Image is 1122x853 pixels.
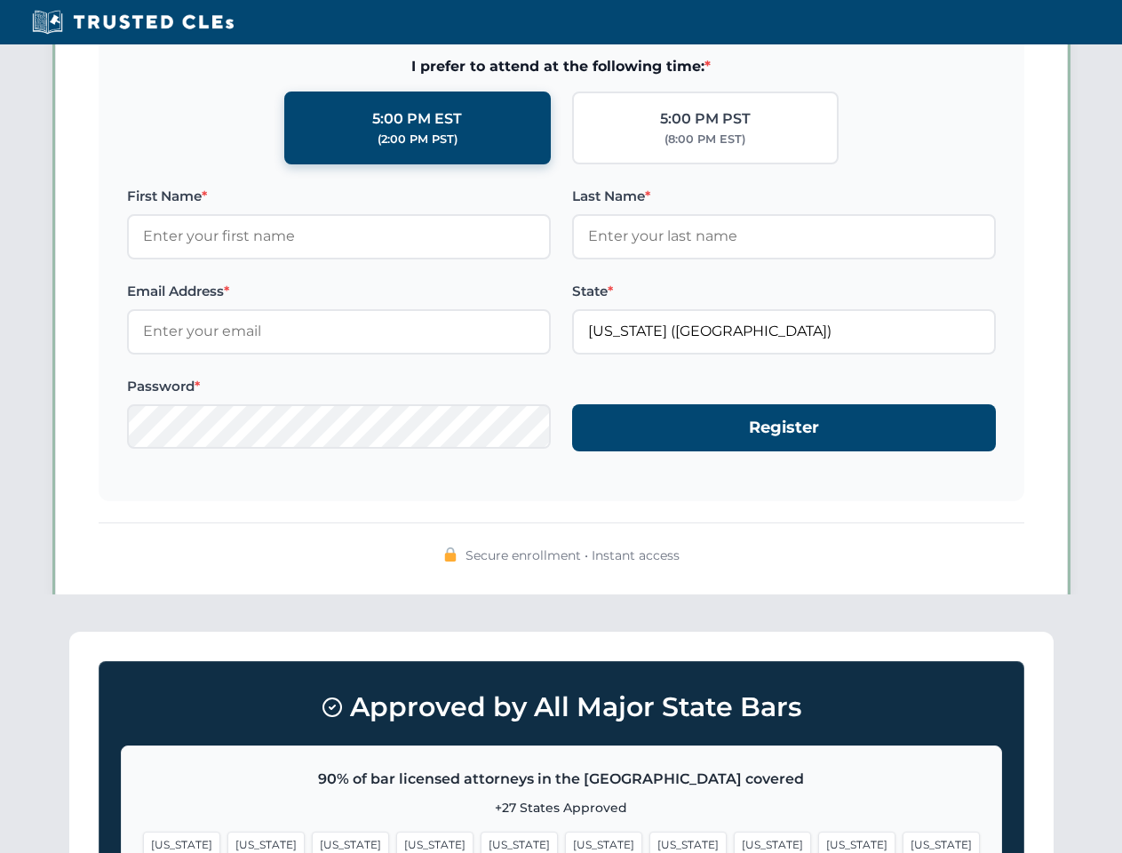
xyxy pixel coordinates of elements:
[660,108,751,131] div: 5:00 PM PST
[127,376,551,397] label: Password
[466,546,680,565] span: Secure enrollment • Instant access
[378,131,458,148] div: (2:00 PM PST)
[27,9,239,36] img: Trusted CLEs
[572,186,996,207] label: Last Name
[572,309,996,354] input: Florida (FL)
[143,768,980,791] p: 90% of bar licensed attorneys in the [GEOGRAPHIC_DATA] covered
[127,309,551,354] input: Enter your email
[127,214,551,259] input: Enter your first name
[572,214,996,259] input: Enter your last name
[127,281,551,302] label: Email Address
[372,108,462,131] div: 5:00 PM EST
[121,683,1002,731] h3: Approved by All Major State Bars
[572,281,996,302] label: State
[664,131,745,148] div: (8:00 PM EST)
[443,547,458,562] img: 🔒
[572,404,996,451] button: Register
[127,55,996,78] span: I prefer to attend at the following time:
[143,798,980,817] p: +27 States Approved
[127,186,551,207] label: First Name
